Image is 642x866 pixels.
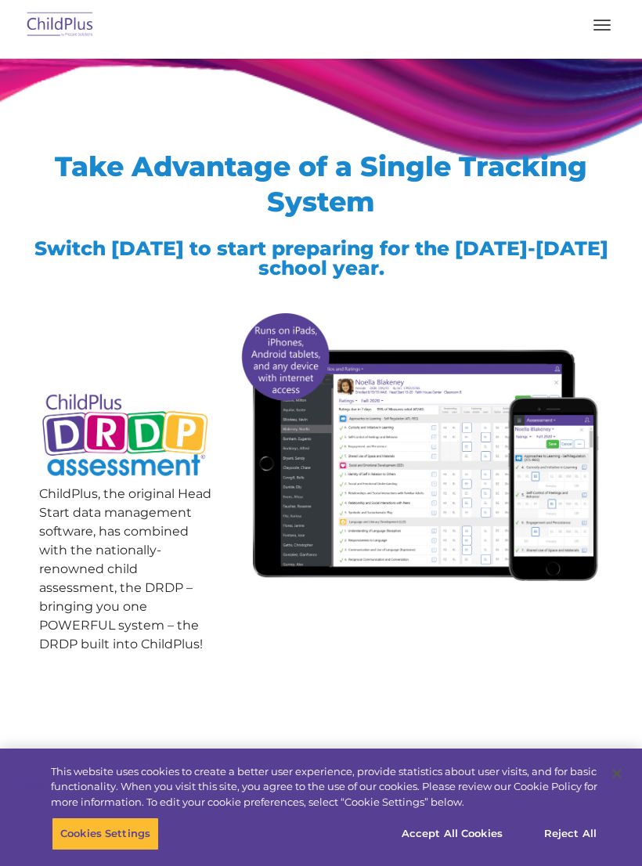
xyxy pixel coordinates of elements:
[51,764,597,810] div: This website uses cookies to create a better user experience, provide statistics about user visit...
[23,7,97,44] img: ChildPlus by Procare Solutions
[39,486,211,651] span: ChildPlus, the original Head Start data management software, has combined with the nationally-ren...
[235,305,603,587] img: All-devices
[52,817,159,850] button: Cookies Settings
[521,817,619,850] button: Reject All
[600,756,634,791] button: Close
[393,817,511,850] button: Accept All Cookies
[55,150,587,218] span: Take Advantage of a Single Tracking System
[39,384,211,489] img: Copyright - DRDP Logo
[34,236,608,280] span: Switch [DATE] to start preparing for the [DATE]-[DATE] school year.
